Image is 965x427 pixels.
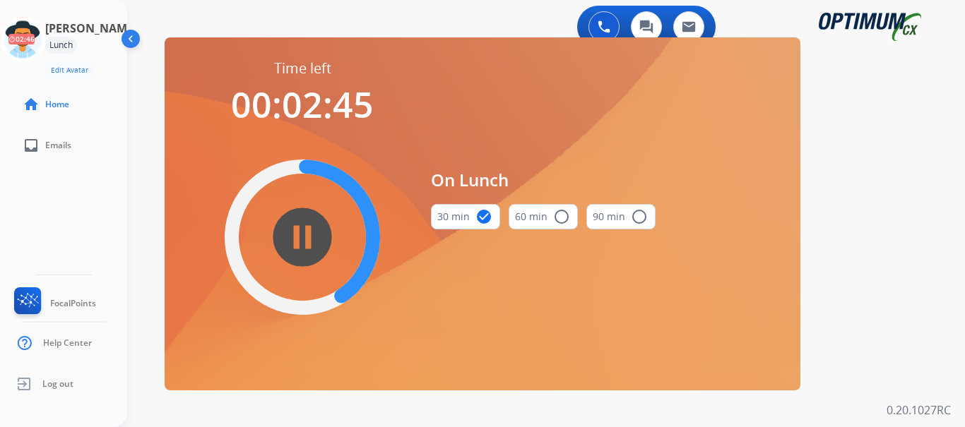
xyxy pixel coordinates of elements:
[586,204,656,229] button: 90 min
[509,204,578,229] button: 60 min
[274,59,331,78] span: Time left
[475,208,492,225] mat-icon: check_circle
[45,99,69,110] span: Home
[431,167,656,193] span: On Lunch
[45,20,137,37] h3: [PERSON_NAME]
[11,287,96,320] a: FocalPoints
[631,208,648,225] mat-icon: radio_button_unchecked
[45,140,71,151] span: Emails
[231,80,374,128] span: 00:02:45
[431,204,500,229] button: 30 min
[45,62,94,78] button: Edit Avatar
[45,37,77,54] div: Lunch
[42,378,73,390] span: Log out
[23,96,40,113] mat-icon: home
[23,137,40,154] mat-icon: inbox
[887,402,951,419] p: 0.20.1027RC
[43,337,92,349] span: Help Center
[553,208,570,225] mat-icon: radio_button_unchecked
[294,229,311,246] mat-icon: pause_circle_filled
[50,298,96,309] span: FocalPoints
